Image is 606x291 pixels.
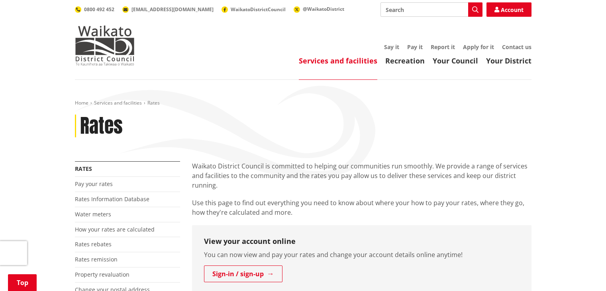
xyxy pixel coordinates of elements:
[380,2,482,17] input: Search input
[147,99,160,106] span: Rates
[75,99,88,106] a: Home
[75,165,92,172] a: Rates
[75,271,129,278] a: Property revaluation
[84,6,114,13] span: 0800 492 452
[75,195,149,203] a: Rates Information Database
[8,274,37,291] a: Top
[75,240,112,248] a: Rates rebates
[192,161,531,190] p: Waikato District Council is committed to helping our communities run smoothly. We provide a range...
[75,226,155,233] a: How your rates are calculated
[75,6,114,13] a: 0800 492 452
[75,210,111,218] a: Water meters
[80,115,123,138] h1: Rates
[407,43,423,51] a: Pay it
[75,180,113,188] a: Pay your rates
[431,43,455,51] a: Report it
[385,56,425,65] a: Recreation
[131,6,214,13] span: [EMAIL_ADDRESS][DOMAIN_NAME]
[204,250,520,259] p: You can now view and pay your rates and change your account details online anytime!
[122,6,214,13] a: [EMAIL_ADDRESS][DOMAIN_NAME]
[303,6,344,12] span: @WaikatoDistrict
[94,99,142,106] a: Services and facilities
[75,26,135,65] img: Waikato District Council - Te Kaunihera aa Takiwaa o Waikato
[231,6,286,13] span: WaikatoDistrictCouncil
[294,6,344,12] a: @WaikatoDistrict
[463,43,494,51] a: Apply for it
[222,6,286,13] a: WaikatoDistrictCouncil
[384,43,399,51] a: Say it
[204,265,282,282] a: Sign-in / sign-up
[75,255,118,263] a: Rates remission
[502,43,531,51] a: Contact us
[299,56,377,65] a: Services and facilities
[433,56,478,65] a: Your Council
[75,100,531,107] nav: breadcrumb
[204,237,520,246] h3: View your account online
[486,56,531,65] a: Your District
[192,198,531,217] p: Use this page to find out everything you need to know about where your how to pay your rates, whe...
[486,2,531,17] a: Account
